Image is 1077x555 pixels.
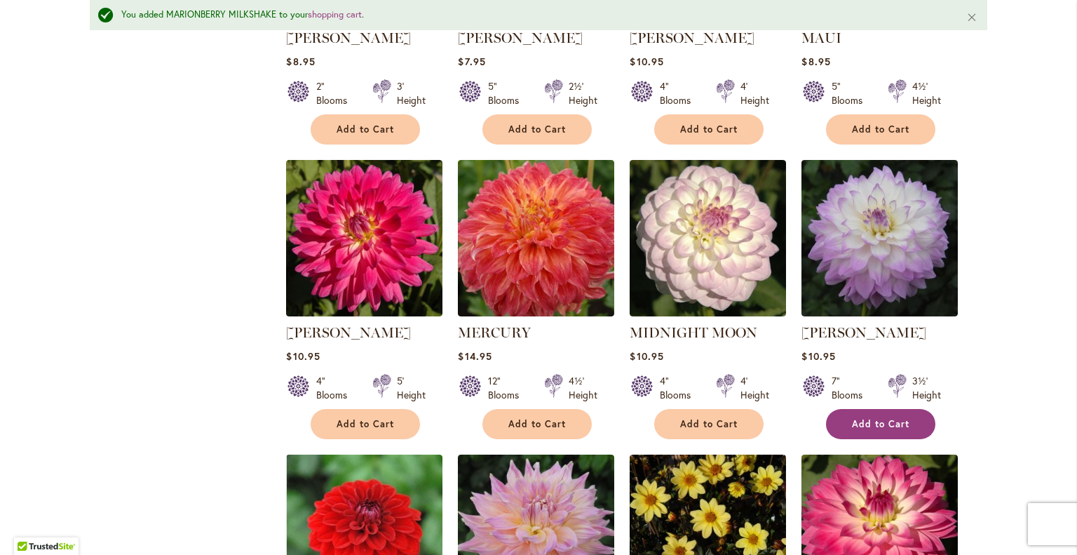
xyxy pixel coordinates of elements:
[286,55,315,68] span: $8.95
[337,418,394,430] span: Add to Cart
[397,79,426,107] div: 3' Height
[680,123,738,135] span: Add to Cart
[912,374,941,402] div: 3½' Height
[397,374,426,402] div: 5' Height
[311,409,420,439] button: Add to Cart
[316,374,355,402] div: 4" Blooms
[630,160,786,316] img: MIDNIGHT MOON
[912,79,941,107] div: 4½' Height
[458,160,614,316] img: Mercury
[832,79,871,107] div: 5" Blooms
[852,418,909,430] span: Add to Cart
[740,374,769,402] div: 4' Height
[458,29,583,46] a: [PERSON_NAME]
[488,374,527,402] div: 12" Blooms
[458,55,485,68] span: $7.95
[286,324,411,341] a: [PERSON_NAME]
[311,114,420,145] button: Add to Cart
[482,114,592,145] button: Add to Cart
[569,79,597,107] div: 2½' Height
[801,160,958,316] img: MIKAYLA MIRANDA
[660,79,699,107] div: 4" Blooms
[458,324,531,341] a: MERCURY
[826,114,935,145] button: Add to Cart
[458,306,614,319] a: Mercury
[852,123,909,135] span: Add to Cart
[630,324,757,341] a: MIDNIGHT MOON
[286,306,442,319] a: MELISSA M
[337,123,394,135] span: Add to Cart
[308,8,362,20] a: shopping cart
[569,374,597,402] div: 4½' Height
[482,409,592,439] button: Add to Cart
[680,418,738,430] span: Add to Cart
[801,29,841,46] a: MAUI
[801,55,830,68] span: $8.95
[630,29,754,46] a: [PERSON_NAME]
[121,8,945,22] div: You added MARIONBERRY MILKSHAKE to your .
[286,29,411,46] a: [PERSON_NAME]
[508,418,566,430] span: Add to Cart
[660,374,699,402] div: 4" Blooms
[826,409,935,439] button: Add to Cart
[832,374,871,402] div: 7" Blooms
[740,79,769,107] div: 4' Height
[508,123,566,135] span: Add to Cart
[316,79,355,107] div: 2" Blooms
[654,114,764,145] button: Add to Cart
[630,306,786,319] a: MIDNIGHT MOON
[488,79,527,107] div: 5" Blooms
[11,505,50,544] iframe: Launch Accessibility Center
[654,409,764,439] button: Add to Cart
[630,55,663,68] span: $10.95
[801,306,958,319] a: MIKAYLA MIRANDA
[630,349,663,363] span: $10.95
[286,349,320,363] span: $10.95
[286,160,442,316] img: MELISSA M
[801,324,926,341] a: [PERSON_NAME]
[801,349,835,363] span: $10.95
[458,349,492,363] span: $14.95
